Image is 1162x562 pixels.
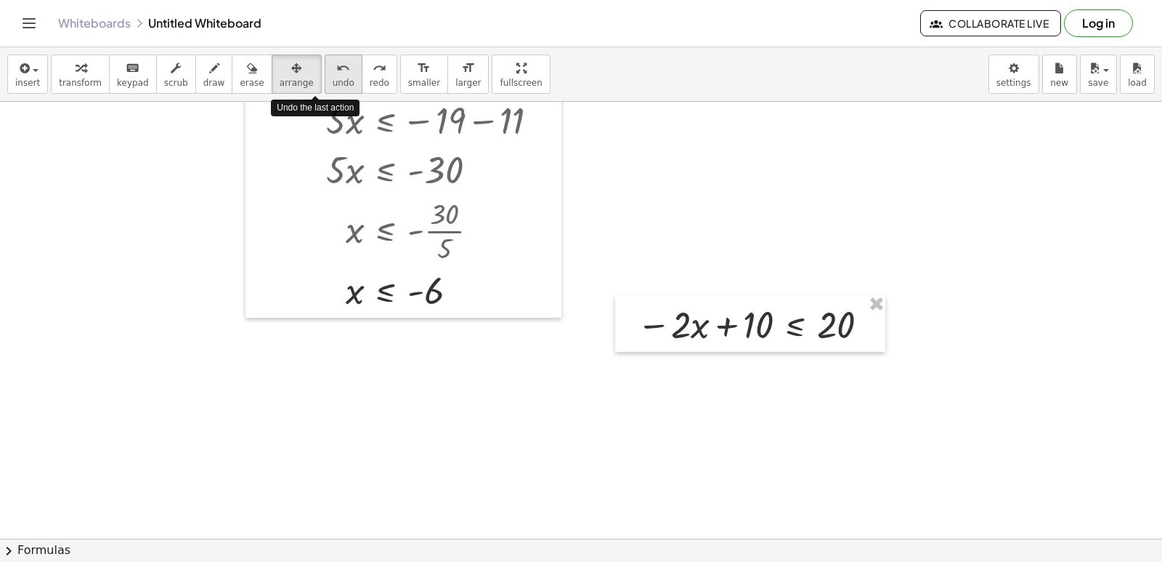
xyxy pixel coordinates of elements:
[58,16,131,31] a: Whiteboards
[336,60,350,77] i: undo
[1120,55,1155,94] button: load
[333,78,354,88] span: undo
[17,12,41,35] button: Toggle navigation
[400,55,448,94] button: format_sizesmaller
[373,60,386,77] i: redo
[272,55,322,94] button: arrange
[156,55,196,94] button: scrub
[492,55,550,94] button: fullscreen
[1042,55,1077,94] button: new
[455,78,481,88] span: larger
[500,78,542,88] span: fullscreen
[7,55,48,94] button: insert
[447,55,489,94] button: format_sizelarger
[126,60,139,77] i: keyboard
[117,78,149,88] span: keypad
[933,17,1049,30] span: Collaborate Live
[240,78,264,88] span: erase
[271,100,359,116] div: Undo the last action
[232,55,272,94] button: erase
[362,55,397,94] button: redoredo
[164,78,188,88] span: scrub
[1050,78,1068,88] span: new
[1128,78,1147,88] span: load
[203,78,225,88] span: draw
[109,55,157,94] button: keyboardkeypad
[1064,9,1133,37] button: Log in
[280,78,314,88] span: arrange
[461,60,475,77] i: format_size
[988,55,1039,94] button: settings
[996,78,1031,88] span: settings
[51,55,110,94] button: transform
[417,60,431,77] i: format_size
[1080,55,1117,94] button: save
[408,78,440,88] span: smaller
[15,78,40,88] span: insert
[370,78,389,88] span: redo
[325,55,362,94] button: undoundo
[195,55,233,94] button: draw
[59,78,102,88] span: transform
[1088,78,1108,88] span: save
[920,10,1061,36] button: Collaborate Live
